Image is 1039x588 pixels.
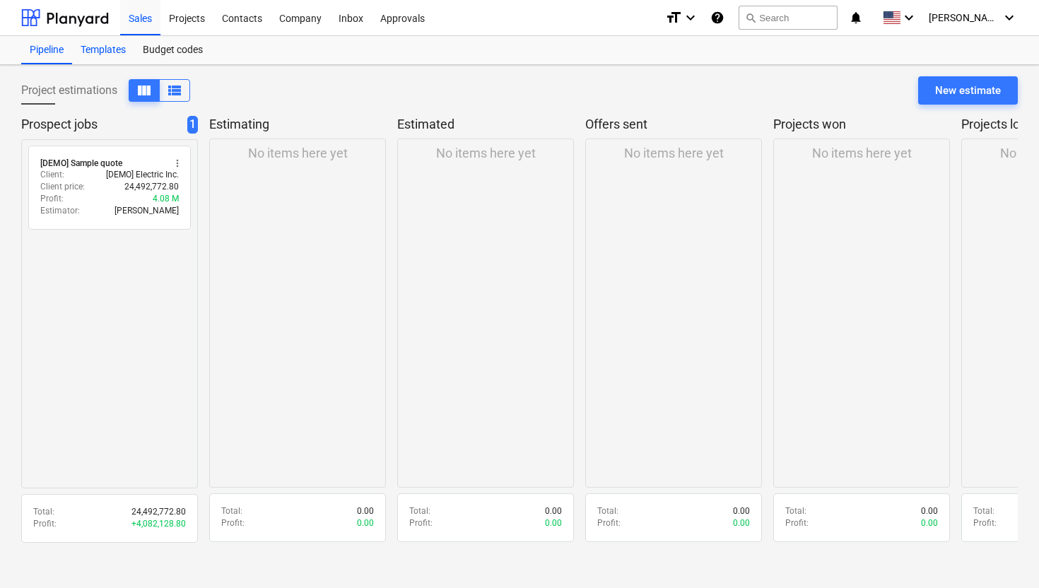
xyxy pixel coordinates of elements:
[849,9,863,26] i: notifications
[21,116,182,134] p: Prospect jobs
[545,505,562,517] p: 0.00
[968,520,1039,588] iframe: Chat Widget
[136,82,153,99] span: View as columns
[131,506,186,518] p: 24,492,772.80
[918,76,1018,105] button: New estimate
[585,116,756,133] p: Offers sent
[40,181,85,193] p: Client price :
[733,517,750,529] p: 0.00
[115,205,179,217] p: [PERSON_NAME]
[166,82,183,99] span: View as columns
[597,505,618,517] p: Total :
[785,517,809,529] p: Profit :
[40,158,122,169] div: [DEMO] Sample quote
[248,145,348,162] p: No items here yet
[682,9,699,26] i: keyboard_arrow_down
[40,205,80,217] p: Estimator :
[172,158,183,169] span: more_vert
[357,517,374,529] p: 0.00
[436,145,536,162] p: No items here yet
[545,517,562,529] p: 0.00
[773,116,944,133] p: Projects won
[187,116,198,134] span: 1
[733,505,750,517] p: 0.00
[221,505,242,517] p: Total :
[33,506,54,518] p: Total :
[624,145,724,162] p: No items here yet
[397,116,568,133] p: Estimated
[409,517,433,529] p: Profit :
[710,9,724,26] i: Knowledge base
[21,79,190,102] div: Project estimations
[665,9,682,26] i: format_size
[357,505,374,517] p: 0.00
[900,9,917,26] i: keyboard_arrow_down
[209,116,380,133] p: Estimating
[221,517,245,529] p: Profit :
[409,505,430,517] p: Total :
[40,193,64,205] p: Profit :
[739,6,838,30] button: Search
[33,518,57,530] p: Profit :
[72,36,134,64] a: Templates
[40,169,64,181] p: Client :
[785,505,806,517] p: Total :
[812,145,912,162] p: No items here yet
[21,36,72,64] a: Pipeline
[921,505,938,517] p: 0.00
[745,12,756,23] span: search
[124,181,179,193] p: 24,492,772.80
[153,193,179,205] p: 4.08 M
[597,517,621,529] p: Profit :
[973,505,994,517] p: Total :
[935,81,1001,100] div: New estimate
[131,518,186,530] p: + 4,082,128.80
[106,169,179,181] p: [DEMO] Electric Inc.
[1001,9,1018,26] i: keyboard_arrow_down
[929,12,999,23] span: [PERSON_NAME]
[921,517,938,529] p: 0.00
[134,36,211,64] a: Budget codes
[973,517,997,529] p: Profit :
